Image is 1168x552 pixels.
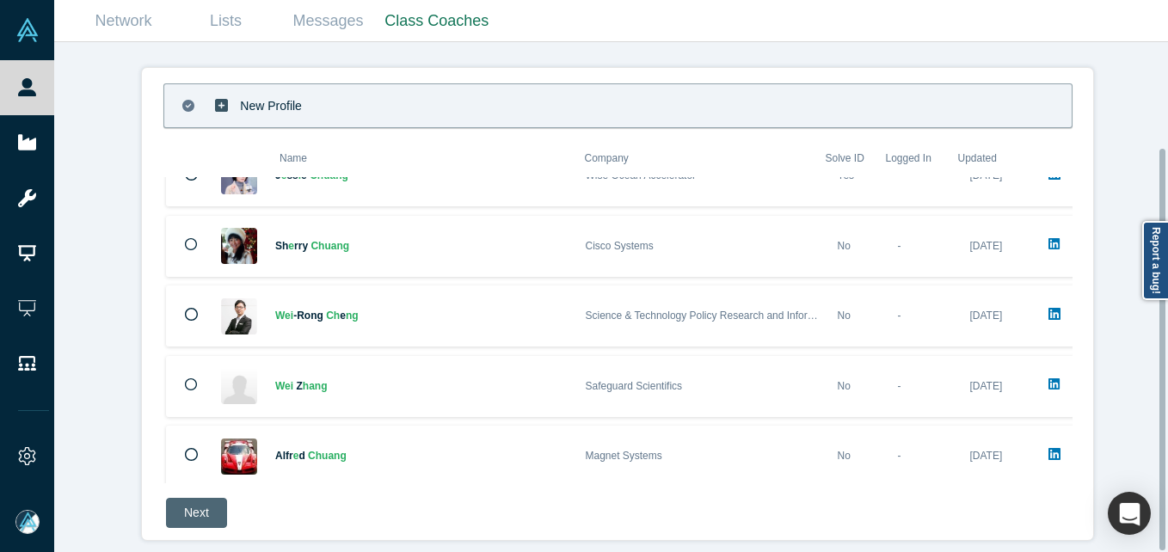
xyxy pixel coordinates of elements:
span: [DATE] [970,310,1003,322]
button: Next [166,498,227,528]
span: n [310,310,317,322]
a: Network [72,1,175,41]
span: - [898,310,901,322]
span: No [838,240,851,252]
span: Logged In [886,152,931,164]
span: C [326,310,334,322]
span: g [340,450,346,462]
span: h [316,450,322,462]
img: Mia Scott's Account [15,510,40,534]
a: Report a bug! [1142,221,1168,300]
span: [DATE] [970,240,1003,252]
span: No [838,310,851,322]
span: r [298,240,303,252]
span: - [898,380,901,392]
img: Wei Zhang's Profile Image [221,368,257,404]
span: No [838,450,851,462]
span: W [275,380,285,392]
span: n [315,380,321,392]
span: l [283,450,286,462]
span: g [317,310,323,322]
span: y [302,240,308,252]
img: Sherry Chuang's Profile Image [221,228,257,264]
span: n [336,240,342,252]
span: Name [280,152,307,164]
span: Company [585,152,629,164]
span: u [322,450,328,462]
span: - [898,450,901,462]
span: r [294,240,298,252]
span: Safeguard Scientifics [586,380,683,392]
span: g [352,310,358,322]
span: h [334,310,340,322]
span: No [838,380,851,392]
span: C [310,240,318,252]
a: Messages [277,1,379,41]
span: g [343,240,349,252]
span: i [291,310,293,322]
span: a [331,240,337,252]
span: n [346,310,352,322]
img: Alchemist Vault Logo [15,18,40,42]
a: Lists [175,1,277,41]
span: R [297,310,304,322]
span: Solve ID [826,152,864,164]
span: e [285,380,291,392]
span: h [303,380,309,392]
span: Magnet Systems [586,450,662,462]
a: WeiZhang [275,380,328,392]
span: Cisco Systems [586,240,654,252]
p: New Profile [240,77,302,136]
span: C [308,450,316,462]
span: e [285,310,291,322]
span: - [898,240,901,252]
span: d [298,450,304,462]
span: - [293,310,297,322]
span: h [282,240,288,252]
span: f [286,450,289,462]
img: Alfred Chuang's Profile Image [221,439,257,475]
span: S [275,240,282,252]
span: W [275,310,285,322]
span: e [293,450,299,462]
a: SherryChuang [275,240,349,252]
span: e [288,240,294,252]
span: i [291,380,293,392]
span: a [309,380,315,392]
span: e [340,310,346,322]
span: [DATE] [970,380,1003,392]
span: u [324,240,330,252]
span: n [334,450,340,462]
span: Z [296,380,302,392]
span: r [289,450,293,462]
span: a [328,450,334,462]
span: o [304,310,310,322]
span: A [275,450,283,462]
span: Science & Technology Policy Research and Information Center [586,310,873,322]
span: Updated [958,152,997,164]
span: h [318,240,324,252]
a: Wei-RongCheng [275,310,359,322]
span: [DATE] [970,450,1003,462]
a: AlfredChuang [275,450,347,462]
span: g [321,380,327,392]
img: Wei-Rong Cheng's Profile Image [221,298,257,334]
a: Class Coaches [379,1,495,41]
